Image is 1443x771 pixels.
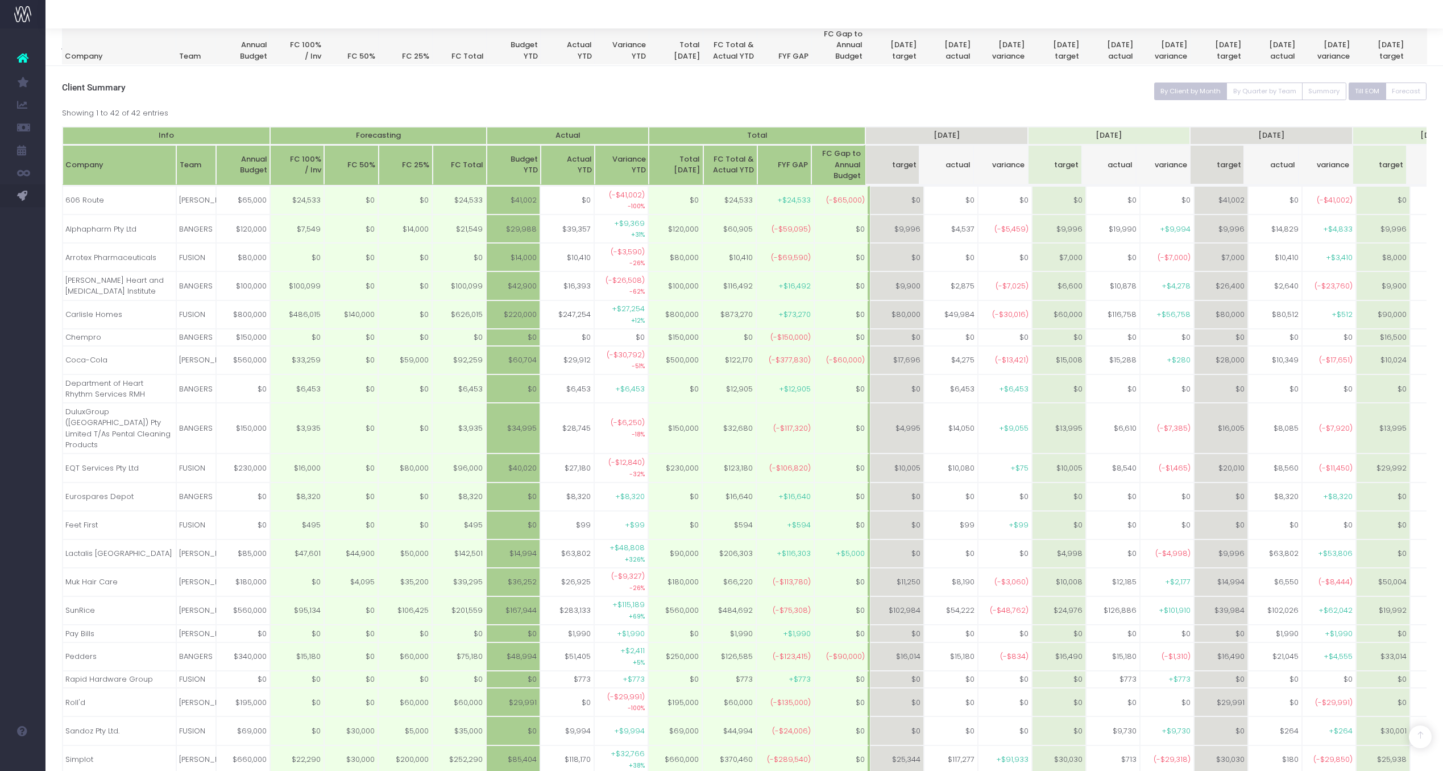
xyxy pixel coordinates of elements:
td: BANGERS [176,271,216,300]
td: $14,000 [378,215,432,243]
td: $2,875 [924,271,978,300]
th: Aug 25 variancevariance: activate to sort column ascending [1136,145,1190,185]
td: Coca-Cola [63,346,176,374]
span: actual [1270,159,1295,171]
th: Jul 25 actualactual: activate to sort column ascending [919,145,973,185]
td: $800,000 [648,300,702,329]
td: $8,000 [1356,243,1410,271]
td: $0 [1248,329,1302,347]
td: $24,533 [432,186,486,215]
th: BudgetYTD: activate to sort column ascending [487,145,541,185]
span: target [892,159,917,171]
td: $59,000 [378,346,432,374]
span: +$9,369 [614,218,645,229]
td: $122,170 [702,346,756,374]
th: Oct 25 targettarget: activate to sort column ascending [1353,145,1407,185]
td: $0 [1194,374,1248,403]
td: $0 [1248,186,1302,215]
th: ActualYTD: activate to sort column ascending [541,145,595,185]
td: $0 [814,374,870,403]
td: $0 [870,243,924,271]
td: $626,015 [432,300,486,329]
td: BANGERS [176,374,216,403]
td: $0 [540,186,594,215]
td: $49,984 [924,300,978,329]
th: Sep 25 targettarget: activate to sort column ascending [1190,145,1244,185]
td: $0 [1140,329,1194,347]
td: $0 [486,374,540,403]
td: $0 [924,329,978,347]
td: $21,549 [432,215,486,243]
span: +$6,453 [999,384,1029,395]
td: $486,015 [270,300,324,329]
td: $4,537 [924,215,978,243]
td: $100,000 [648,271,702,300]
img: images/default_profile_image.png [14,748,31,765]
td: $0 [378,374,432,403]
td: $0 [540,329,594,347]
span: +$280 [1167,354,1191,366]
td: $0 [814,329,870,347]
th: Annual Budget: activate to sort column ascending [216,26,270,65]
span: +$512 [1332,309,1353,320]
td: Alphapharm Pty Ltd [63,215,176,243]
td: $2,640 [1248,271,1302,300]
th: [DATE] [1028,127,1191,145]
td: $0 [978,186,1032,215]
td: $0 [324,243,378,271]
td: $0 [1086,374,1140,403]
th: Aug 25 actualactual: activate to sort column ascending [1082,26,1136,65]
td: $0 [378,271,432,300]
span: target [1379,159,1403,171]
td: $65,000 [216,186,270,215]
th: FC 25%: activate to sort column ascending [379,145,433,185]
button: By Quarter by Team [1226,83,1303,100]
span: +$3,410 [1326,252,1353,263]
td: $0 [1140,186,1194,215]
td: $60,905 [702,215,756,243]
td: [PERSON_NAME] Heart and [MEDICAL_DATA] Institute [63,271,176,300]
th: Team: activate to sort column ascending [176,145,216,185]
th: FC 50%: activate to sort column ascending [324,26,378,65]
td: $560,000 [216,346,270,374]
td: $14,829 [1248,215,1302,243]
td: $0 [1302,329,1356,347]
small: -62% [629,286,645,296]
td: $14,000 [486,243,540,271]
td: $3,935 [270,403,324,453]
span: [DATE] target [1031,39,1079,61]
td: $7,000 [1032,243,1086,271]
th: FC Total & Actual YTD: activate to sort column ascending [703,26,757,65]
th: Actual [487,127,649,145]
td: $0 [270,329,324,347]
span: (-$23,760) [1315,281,1353,292]
td: $16,393 [540,271,594,300]
th: FC Total & Actual YTD: activate to sort column ascending [703,145,757,185]
th: Jul 25 targettarget: activate to sort column ascending [865,26,919,65]
button: Till EOM [1349,83,1386,100]
span: (-$65,000) [827,195,865,206]
td: $33,259 [270,346,324,374]
th: Aug 25 variancevariance: activate to sort column ascending [1136,26,1190,65]
td: $0 [648,374,702,403]
small: -26% [629,257,645,267]
span: (-$13,421) [995,354,1029,366]
td: $0 [378,186,432,215]
span: +$9,994 [1160,224,1191,235]
td: $0 [432,329,486,347]
span: [DATE] variance [1301,39,1349,61]
span: variance [992,159,1025,171]
td: $15,008 [1032,346,1086,374]
td: $0 [324,215,378,243]
td: $9,996 [870,215,924,243]
td: $9,996 [1194,215,1248,243]
td: $150,000 [216,329,270,347]
span: variance [1317,159,1349,171]
td: $0 [648,186,702,215]
td: $29,912 [540,346,594,374]
th: Jul 25 actualactual: activate to sort column ascending [919,26,973,65]
td: $29,988 [486,215,540,243]
td: $0 [814,271,870,300]
span: target [1217,159,1241,171]
td: $0 [1032,186,1086,215]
